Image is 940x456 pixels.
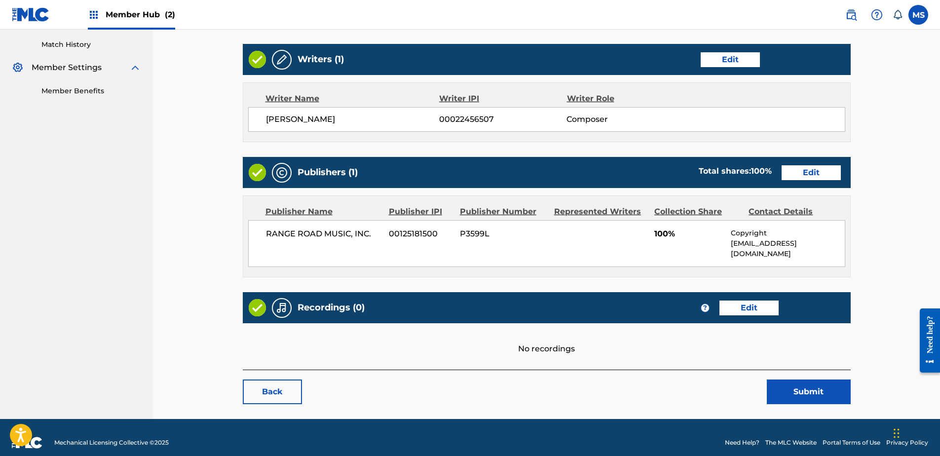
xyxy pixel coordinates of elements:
p: [EMAIL_ADDRESS][DOMAIN_NAME] [731,238,844,259]
span: 00022456507 [439,114,566,125]
a: Edit [701,52,760,67]
img: Valid [249,51,266,68]
span: P3599L [460,228,547,240]
img: Publishers [276,167,288,179]
a: Public Search [841,5,861,25]
img: MLC Logo [12,7,50,22]
iframe: Chat Widget [891,409,940,456]
span: 00125181500 [389,228,452,240]
span: 100% [654,228,724,240]
img: Valid [249,164,266,181]
p: Copyright [731,228,844,238]
div: Contact Details [749,206,835,218]
div: Drag [894,418,900,448]
div: Publisher Name [265,206,381,218]
div: No recordings [243,323,851,355]
span: [PERSON_NAME] [266,114,440,125]
div: Collection Share [654,206,741,218]
div: Notifications [893,10,902,20]
span: RANGE ROAD MUSIC, INC. [266,228,382,240]
a: The MLC Website [765,438,817,447]
span: (2) [165,10,175,19]
a: Back [243,380,302,404]
img: search [845,9,857,21]
button: Submit [767,380,851,404]
img: Valid [249,299,266,316]
a: Privacy Policy [886,438,928,447]
div: Writer Role [567,93,683,105]
div: Publisher IPI [389,206,452,218]
span: Member Hub [106,9,175,20]
div: Represented Writers [554,206,647,218]
span: Composer [566,114,682,125]
img: Top Rightsholders [88,9,100,21]
a: Need Help? [725,438,759,447]
div: Publisher Number [460,206,547,218]
a: Edit [719,301,779,315]
div: Help [867,5,887,25]
a: Member Benefits [41,86,141,96]
div: User Menu [908,5,928,25]
div: Writer Name [265,93,440,105]
span: ? [701,304,709,312]
div: Writer IPI [439,93,567,105]
a: Edit [782,165,841,180]
a: Portal Terms of Use [823,438,880,447]
img: expand [129,62,141,74]
span: 100 % [751,166,772,176]
img: logo [12,437,42,449]
iframe: Resource Center [912,301,940,380]
h5: Publishers (1) [298,167,358,178]
div: Total shares: [699,165,772,177]
h5: Recordings (0) [298,302,365,313]
span: Member Settings [32,62,102,74]
img: help [871,9,883,21]
span: Mechanical Licensing Collective © 2025 [54,438,169,447]
h5: Writers (1) [298,54,344,65]
a: Match History [41,39,141,50]
img: Writers [276,54,288,66]
img: Recordings [276,302,288,314]
img: Member Settings [12,62,24,74]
